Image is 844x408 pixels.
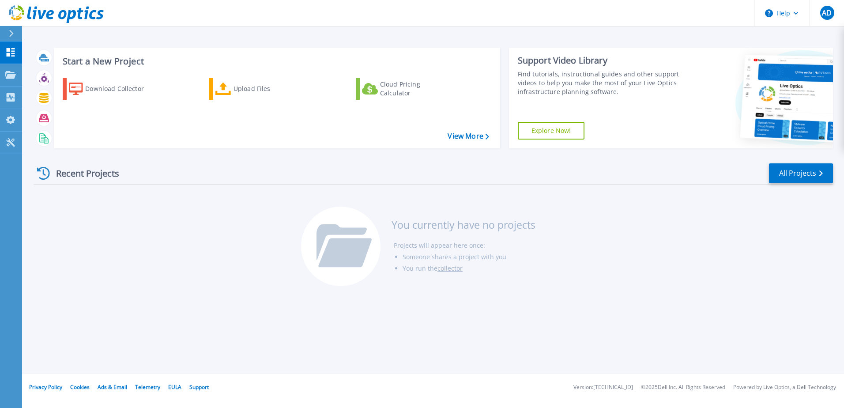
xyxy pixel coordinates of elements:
h3: Start a New Project [63,57,489,66]
a: Cloud Pricing Calculator [356,78,454,100]
a: Ads & Email [98,383,127,391]
li: Powered by Live Optics, a Dell Technology [733,385,836,390]
span: AD [822,9,832,16]
div: Recent Projects [34,162,131,184]
h3: You currently have no projects [392,220,535,230]
li: Version: [TECHNICAL_ID] [573,385,633,390]
a: Privacy Policy [29,383,62,391]
li: Someone shares a project with you [403,251,535,263]
li: Projects will appear here once: [394,240,535,251]
li: You run the [403,263,535,274]
a: View More [448,132,489,140]
a: Download Collector [63,78,161,100]
a: Telemetry [135,383,160,391]
a: Upload Files [209,78,308,100]
a: EULA [168,383,181,391]
a: Cookies [70,383,90,391]
a: Explore Now! [518,122,585,140]
li: © 2025 Dell Inc. All Rights Reserved [641,385,725,390]
div: Support Video Library [518,55,683,66]
a: Support [189,383,209,391]
a: All Projects [769,163,833,183]
a: collector [437,264,463,272]
div: Cloud Pricing Calculator [380,80,451,98]
div: Download Collector [85,80,156,98]
div: Upload Files [234,80,304,98]
div: Find tutorials, instructional guides and other support videos to help you make the most of your L... [518,70,683,96]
